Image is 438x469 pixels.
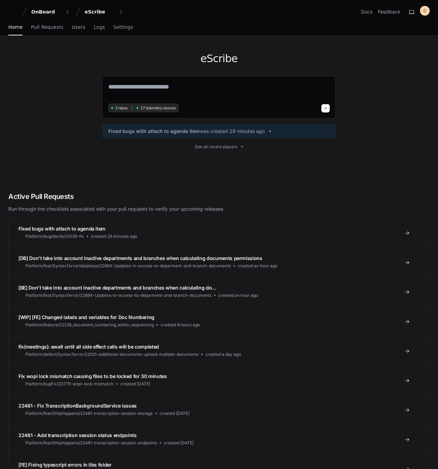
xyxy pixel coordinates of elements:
[9,395,429,425] a: 22481 - Fix TranscriptionBackgroundService issuesPlatform/feat/ShipHappens/22481-transcription-se...
[9,366,429,395] a: Fix wopi lock mismatch causing files to be locked for 30 minutesPlatform/bugFix/22779-wopi-lock-m...
[31,19,63,35] a: Pull Requests
[18,432,137,438] span: 22481 - Add transcription session status endpoints
[31,25,63,29] span: Pull Requests
[18,285,216,291] span: [BE] Don't take into account inactive departments and branches when calculating do...
[361,8,372,15] a: Docs
[18,314,154,320] span: [WIP] [FE] Changed labels and variables for Doc Numbering
[18,344,159,350] span: fix(meetings): await until all side effect calls will be completed
[85,8,115,15] div: eScribe
[160,411,189,416] span: created [DATE]
[195,144,237,150] span: See all recent players
[420,6,430,16] button: C
[113,19,133,35] a: Settings
[108,128,330,135] a: Fixed bugs with attach to agenda itemwas created 29 minutes ago
[31,8,61,15] div: OnBoard
[18,226,106,232] span: Fixed bugs with attach to agenda item
[115,106,128,111] span: 3 repos
[238,263,277,269] span: created an hour ago
[9,277,429,307] a: [BE] Don't take into account inactive departments and branches when calculating do...Platform/fea...
[218,293,258,298] span: created an hour ago
[108,128,200,135] span: Fixed bugs with attach to agenda item
[9,307,429,336] a: [WIP] [FE] Changed labels and variables for Doc NumberingPlatform/feature/22238_document_numberin...
[18,373,167,379] span: Fix wopi lock mismatch causing files to be locked for 30 minutes
[18,255,262,261] span: [DB] Don't take into account inactive departments and branches when calculating documents permiss...
[200,128,265,135] span: was created 29 minutes ago
[205,352,241,357] span: created a day ago
[141,106,176,111] span: 17 telemetry sources
[25,263,231,269] span: Platform/feat/SyntaxTerror/database/22894-Updates-in-access-to-deparment-and-branch-documents
[28,6,73,18] button: OnBoard
[72,19,85,35] a: Users
[18,462,112,468] span: [FE] Fixing typescript errors in libs folder
[18,403,137,409] span: 22481 - Fix TranscriptionBackgroundService issues
[82,6,126,18] button: eScribe
[164,440,194,446] span: created [DATE]
[8,19,23,35] a: Home
[9,336,429,366] a: fix(meetings): await until all side effect calls will be completedPlatform/defect/SyntaxTerror/22...
[8,25,23,29] span: Home
[94,25,105,29] span: Logs
[25,411,153,416] span: Platform/feat/ShipHappens/22481-transcription-session-storage
[8,206,430,212] p: Run through the checklists associated with your pull requests to verify your upcoming releases.
[9,248,429,277] a: [DB] Don't take into account inactive departments and branches when calculating documents permiss...
[25,293,211,298] span: Platform/feat/SyntaxTerror/22894-Updates-in-access-to-deparment-and-branch-documents
[91,234,137,239] span: created 29 minutes ago
[25,440,157,446] span: Platform/feat/ShipHappens/22481-transcription-session-endpoints
[9,218,429,248] a: Fixed bugs with attach to agenda itemPlatform/bug/devils/21026-fixcreated 29 minutes ago
[25,381,113,387] span: Platform/bugFix/22779-wopi-lock-mismatch
[378,8,401,15] button: Feedback
[102,52,336,65] h1: eScribe
[25,322,154,328] span: Platform/feature/22238_document_numbering_within_sequencing
[25,234,84,239] span: Platform/bug/devils/21026-fix
[102,144,336,150] a: See all recent players
[113,25,133,29] span: Settings
[120,381,150,387] span: created [DATE]
[423,8,427,14] h1: C
[8,192,430,201] h2: Active Pull Requests
[25,352,199,357] span: Platform/defect/SyntaxTerror/22531-additional-documents-upload-multiple-documents
[94,19,105,35] a: Logs
[72,25,85,29] span: Users
[9,425,429,454] a: 22481 - Add transcription session status endpointsPlatform/feat/ShipHappens/22481-transcription-s...
[161,322,200,328] span: created 8 hours ago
